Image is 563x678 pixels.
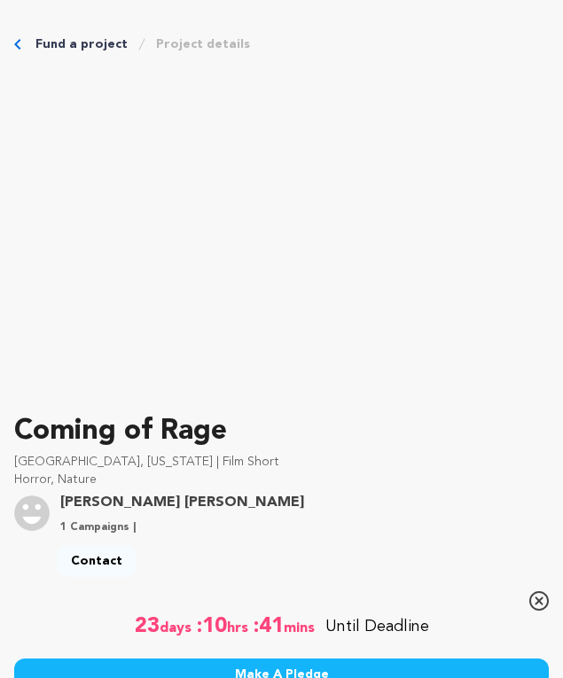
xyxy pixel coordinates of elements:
[160,612,195,641] span: days
[35,35,128,53] a: Fund a project
[227,612,252,641] span: hrs
[284,612,318,641] span: mins
[14,495,50,531] img: user.png
[325,614,429,639] p: Until Deadline
[195,612,227,641] span: :10
[14,471,549,488] p: Horror, Nature
[60,520,304,534] p: 1 Campaigns |
[57,545,137,577] a: Contact
[14,35,549,53] div: Breadcrumb
[156,35,250,53] a: Project details
[14,410,549,453] p: Coming of Rage
[60,492,304,513] a: Goto Adrianna Amy profile
[14,453,549,471] p: [GEOGRAPHIC_DATA], [US_STATE] | Film Short
[252,612,284,641] span: :41
[135,612,160,641] span: 23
